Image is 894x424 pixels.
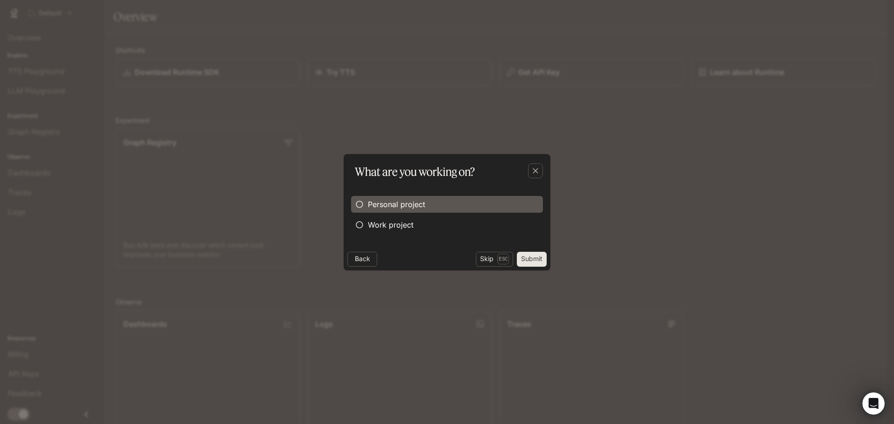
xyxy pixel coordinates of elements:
[497,254,509,264] p: Esc
[476,252,513,267] button: SkipEsc
[517,252,547,267] button: Submit
[368,219,413,230] span: Work project
[368,199,425,210] span: Personal project
[347,252,377,267] button: Back
[355,163,475,180] p: What are you working on?
[862,392,885,415] iframe: Intercom live chat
